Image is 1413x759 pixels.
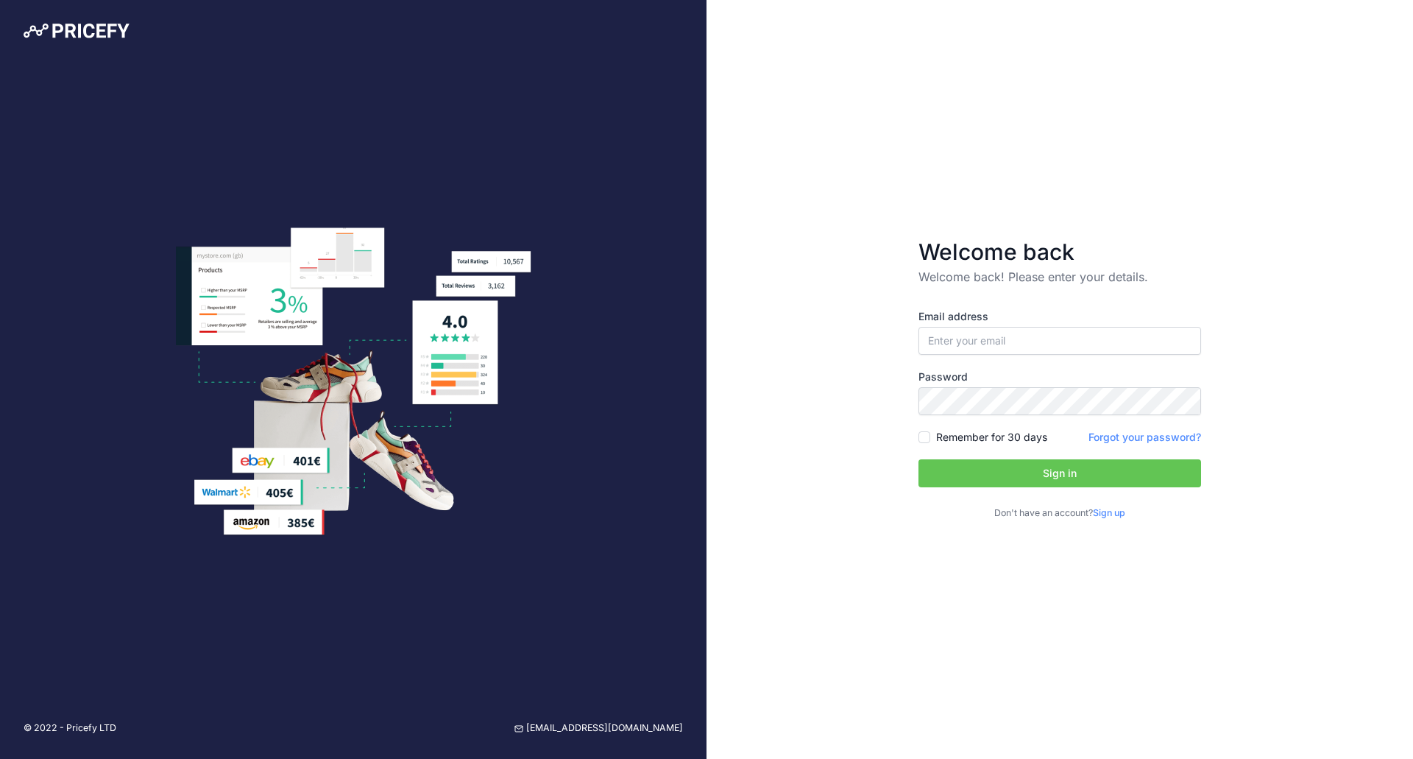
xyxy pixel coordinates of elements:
[918,268,1201,286] p: Welcome back! Please enter your details.
[1093,507,1125,518] a: Sign up
[24,721,116,735] p: © 2022 - Pricefy LTD
[936,430,1047,445] label: Remember for 30 days
[918,506,1201,520] p: Don't have an account?
[514,721,683,735] a: [EMAIL_ADDRESS][DOMAIN_NAME]
[918,239,1201,265] h3: Welcome back
[1088,431,1201,443] a: Forgot your password?
[918,327,1201,355] input: Enter your email
[918,370,1201,384] label: Password
[918,309,1201,324] label: Email address
[918,459,1201,487] button: Sign in
[24,24,130,38] img: Pricefy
